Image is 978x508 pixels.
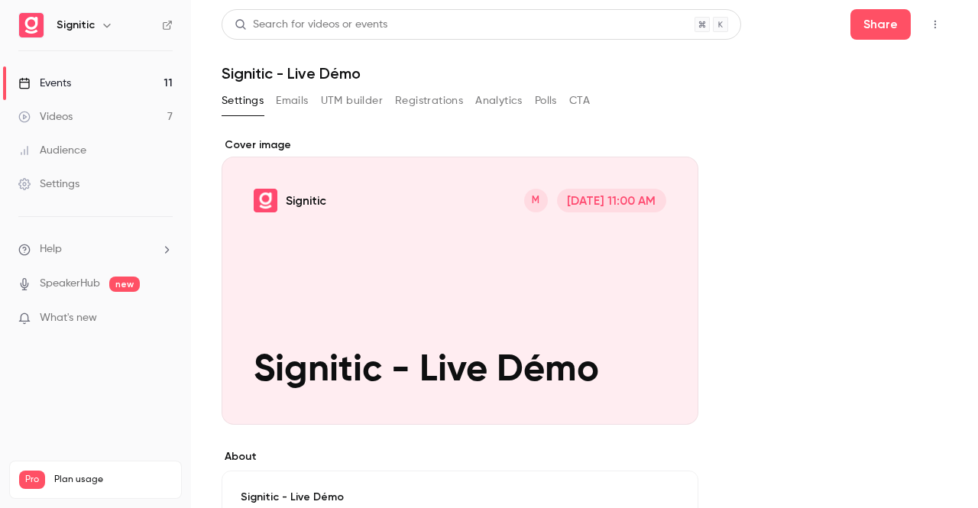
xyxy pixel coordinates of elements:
[222,89,264,113] button: Settings
[475,89,523,113] button: Analytics
[241,490,679,505] p: Signitic - Live Démo
[222,64,947,83] h1: Signitic - Live Démo
[54,474,172,486] span: Plan usage
[850,9,911,40] button: Share
[395,89,463,113] button: Registrations
[235,17,387,33] div: Search for videos or events
[40,276,100,292] a: SpeakerHub
[18,76,71,91] div: Events
[18,176,79,192] div: Settings
[18,109,73,125] div: Videos
[222,449,698,464] label: About
[109,277,140,292] span: new
[222,138,698,153] label: Cover image
[321,89,383,113] button: UTM builder
[57,18,95,33] h6: Signitic
[40,241,62,257] span: Help
[276,89,308,113] button: Emails
[535,89,557,113] button: Polls
[18,143,86,158] div: Audience
[40,310,97,326] span: What's new
[19,13,44,37] img: Signitic
[18,241,173,257] li: help-dropdown-opener
[19,471,45,489] span: Pro
[222,138,698,425] section: Cover image
[569,89,590,113] button: CTA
